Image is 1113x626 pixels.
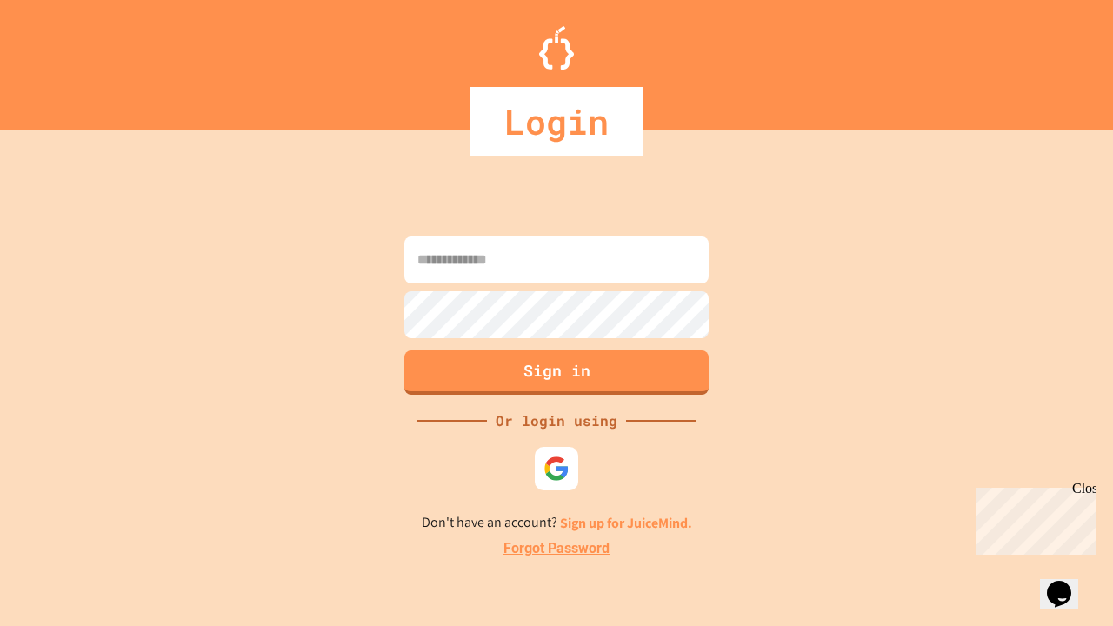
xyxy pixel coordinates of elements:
div: Login [470,87,643,156]
p: Don't have an account? [422,512,692,534]
a: Sign up for JuiceMind. [560,514,692,532]
a: Forgot Password [503,538,610,559]
iframe: chat widget [1040,556,1096,609]
div: Chat with us now!Close [7,7,120,110]
img: Logo.svg [539,26,574,70]
img: google-icon.svg [543,456,570,482]
iframe: chat widget [969,481,1096,555]
button: Sign in [404,350,709,395]
div: Or login using [487,410,626,431]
